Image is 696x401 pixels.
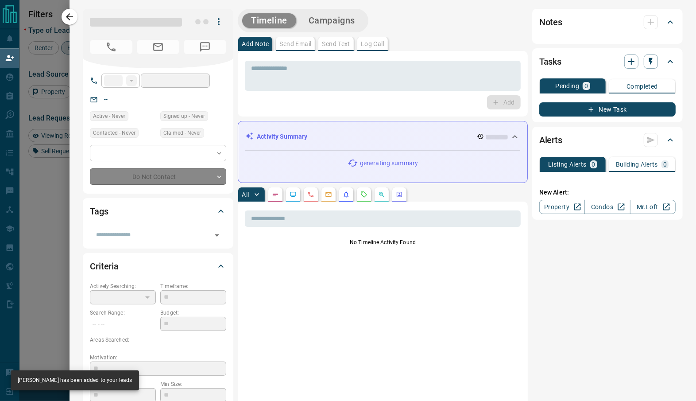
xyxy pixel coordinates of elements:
[663,161,667,167] p: 0
[396,191,403,198] svg: Agent Actions
[539,188,676,197] p: New Alert:
[242,41,269,47] p: Add Note
[290,191,297,198] svg: Lead Browsing Activity
[93,112,125,121] span: Active - Never
[539,51,676,72] div: Tasks
[539,55,561,69] h2: Tasks
[90,168,226,185] div: Do Not Contact
[360,191,367,198] svg: Requests
[242,191,249,198] p: All
[163,112,205,121] span: Signed up - Never
[548,161,587,167] p: Listing Alerts
[90,40,132,54] span: No Number
[18,373,132,388] div: [PERSON_NAME] has been added to your leads
[90,336,226,344] p: Areas Searched:
[555,83,579,89] p: Pending
[616,161,658,167] p: Building Alerts
[630,200,676,214] a: Mr.Loft
[539,15,562,29] h2: Notes
[160,380,226,388] p: Min Size:
[325,191,332,198] svg: Emails
[584,200,630,214] a: Condos
[90,354,226,362] p: Motivation:
[90,309,156,317] p: Search Range:
[160,309,226,317] p: Budget:
[211,229,223,241] button: Open
[539,133,562,147] h2: Alerts
[539,200,585,214] a: Property
[90,201,226,222] div: Tags
[539,102,676,117] button: New Task
[245,238,521,246] p: No Timeline Activity Found
[163,128,201,137] span: Claimed - Never
[257,132,307,141] p: Activity Summary
[93,128,135,137] span: Contacted - Never
[300,13,364,28] button: Campaigns
[626,83,658,90] p: Completed
[360,159,418,168] p: generating summary
[184,40,226,54] span: No Number
[90,259,119,273] h2: Criteria
[584,83,588,89] p: 0
[90,282,156,290] p: Actively Searching:
[307,191,314,198] svg: Calls
[378,191,385,198] svg: Opportunities
[245,128,520,145] div: Activity Summary
[539,129,676,151] div: Alerts
[343,191,350,198] svg: Listing Alerts
[539,12,676,33] div: Notes
[90,256,226,277] div: Criteria
[592,161,595,167] p: 0
[104,96,108,103] a: --
[242,13,296,28] button: Timeline
[272,191,279,198] svg: Notes
[90,317,156,331] p: -- - --
[137,40,179,54] span: No Email
[160,282,226,290] p: Timeframe:
[90,204,108,218] h2: Tags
